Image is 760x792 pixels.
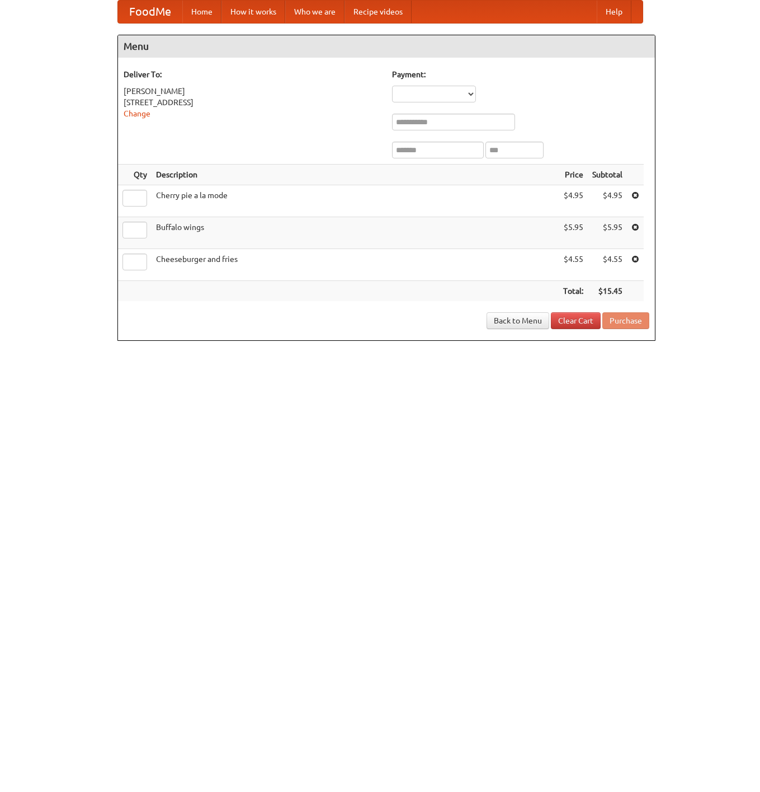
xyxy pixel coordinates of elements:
a: FoodMe [118,1,182,23]
td: $5.95 [559,217,588,249]
h5: Payment: [392,69,649,80]
td: Buffalo wings [152,217,559,249]
h5: Deliver To: [124,69,381,80]
div: [PERSON_NAME] [124,86,381,97]
td: $4.95 [588,185,627,217]
td: Cheeseburger and fries [152,249,559,281]
td: $4.55 [588,249,627,281]
a: Clear Cart [551,312,601,329]
th: Price [559,165,588,185]
a: How it works [221,1,285,23]
h4: Menu [118,35,655,58]
td: $5.95 [588,217,627,249]
a: Change [124,109,150,118]
button: Purchase [602,312,649,329]
th: $15.45 [588,281,627,302]
th: Subtotal [588,165,627,185]
a: Recipe videos [344,1,412,23]
a: Back to Menu [487,312,549,329]
td: $4.95 [559,185,588,217]
th: Description [152,165,559,185]
a: Home [182,1,221,23]
th: Total: [559,281,588,302]
td: $4.55 [559,249,588,281]
th: Qty [118,165,152,185]
td: Cherry pie a la mode [152,185,559,217]
div: [STREET_ADDRESS] [124,97,381,108]
a: Help [597,1,631,23]
a: Who we are [285,1,344,23]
